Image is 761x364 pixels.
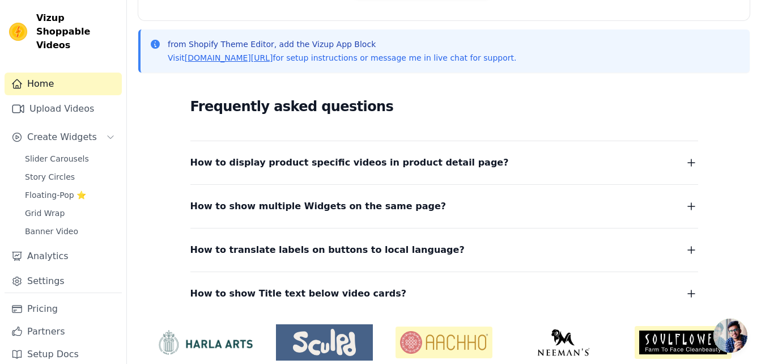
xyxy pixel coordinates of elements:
img: Soulflower [635,326,732,359]
span: Vizup Shoppable Videos [36,11,117,52]
button: How to translate labels on buttons to local language? [190,242,698,258]
img: Aachho [396,327,492,358]
a: Grid Wrap [18,205,122,221]
a: Slider Carousels [18,151,122,167]
button: How to show Title text below video cards? [190,286,698,302]
a: [DOMAIN_NAME][URL] [185,53,273,62]
a: Partners [5,320,122,343]
span: How to display product specific videos in product detail page? [190,155,509,171]
span: Banner Video [25,226,78,237]
p: from Shopify Theme Editor, add the Vizup App Block [168,39,516,50]
p: Visit for setup instructions or message me in live chat for support. [168,52,516,64]
img: Vizup [9,23,27,41]
span: How to translate labels on buttons to local language? [190,242,465,258]
span: How to show multiple Widgets on the same page? [190,198,447,214]
img: HarlaArts [156,329,253,355]
img: Sculpd US [276,329,373,356]
button: How to display product specific videos in product detail page? [190,155,698,171]
img: Neeman's [515,329,612,356]
span: Story Circles [25,171,75,183]
a: Story Circles [18,169,122,185]
a: Analytics [5,245,122,268]
a: Settings [5,270,122,293]
a: Home [5,73,122,95]
span: Slider Carousels [25,153,89,164]
a: Pricing [5,298,122,320]
span: How to show Title text below video cards? [190,286,407,302]
a: Upload Videos [5,98,122,120]
div: Open chat [713,319,747,353]
a: Floating-Pop ⭐ [18,187,122,203]
span: Grid Wrap [25,208,65,219]
a: Banner Video [18,223,122,239]
span: Floating-Pop ⭐ [25,189,86,201]
button: How to show multiple Widgets on the same page? [190,198,698,214]
h2: Frequently asked questions [190,95,698,118]
span: Create Widgets [27,130,97,144]
button: Create Widgets [5,126,122,149]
